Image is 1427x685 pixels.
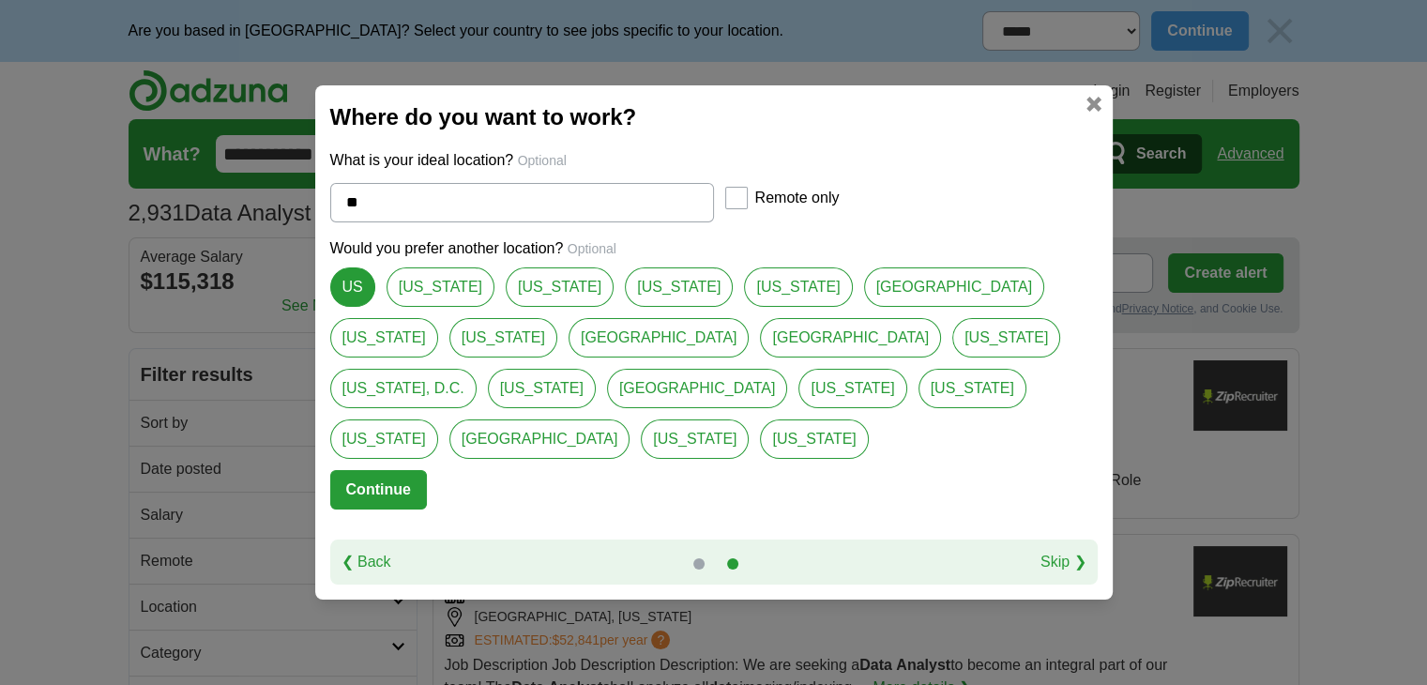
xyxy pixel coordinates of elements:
[387,267,494,307] a: [US_STATE]
[641,419,749,459] a: [US_STATE]
[449,318,557,358] a: [US_STATE]
[330,149,1098,172] p: What is your ideal location?
[330,369,477,408] a: [US_STATE], D.C.
[607,369,788,408] a: [GEOGRAPHIC_DATA]
[755,187,840,209] label: Remote only
[569,318,750,358] a: [GEOGRAPHIC_DATA]
[798,369,906,408] a: [US_STATE]
[1040,551,1086,573] a: Skip ❯
[330,267,375,307] a: US
[760,318,941,358] a: [GEOGRAPHIC_DATA]
[518,153,567,168] span: Optional
[918,369,1026,408] a: [US_STATE]
[330,237,1098,260] p: Would you prefer another location?
[952,318,1060,358] a: [US_STATE]
[330,318,438,358] a: [US_STATE]
[449,419,630,459] a: [GEOGRAPHIC_DATA]
[330,100,1098,134] h2: Where do you want to work?
[760,419,868,459] a: [US_STATE]
[330,470,427,510] button: Continue
[342,551,391,573] a: ❮ Back
[506,267,614,307] a: [US_STATE]
[568,241,616,256] span: Optional
[330,419,438,459] a: [US_STATE]
[864,267,1045,307] a: [GEOGRAPHIC_DATA]
[744,267,852,307] a: [US_STATE]
[488,369,596,408] a: [US_STATE]
[625,267,733,307] a: [US_STATE]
